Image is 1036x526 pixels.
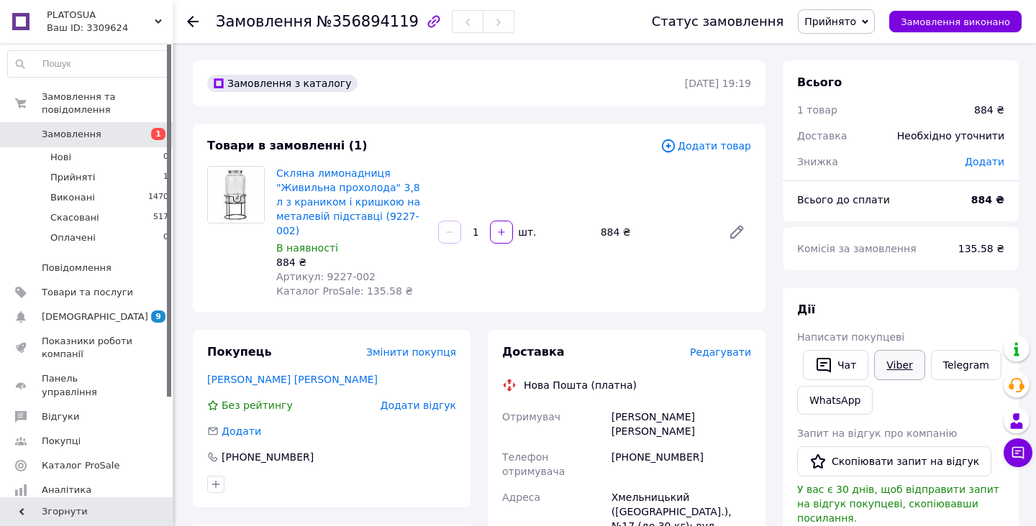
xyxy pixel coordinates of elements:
[502,492,540,503] span: Адреса
[958,243,1004,254] span: 135.58 ₴
[965,156,1004,167] span: Додати
[874,350,924,380] a: Viber
[276,242,338,254] span: В наявності
[207,345,272,359] span: Покупець
[42,286,133,299] span: Товари та послуги
[222,425,261,437] span: Додати
[42,335,133,361] span: Показники роботи компанії
[685,78,751,89] time: [DATE] 19:19
[797,75,842,89] span: Всього
[42,262,112,274] span: Повідомлення
[797,428,957,439] span: Запит на відгук про компанію
[42,410,79,423] span: Відгуки
[609,404,754,444] div: [PERSON_NAME] [PERSON_NAME]
[207,374,378,385] a: [PERSON_NAME] [PERSON_NAME]
[208,167,264,223] img: Скляна лимонадниця "Живильна прохолода" 3,8 л з краником і кришкою на металевій підставці (9227-002)
[42,372,133,398] span: Панель управління
[42,91,173,116] span: Замовлення та повідомлення
[42,435,81,448] span: Покупці
[974,103,1004,117] div: 884 ₴
[803,350,868,380] button: Чат
[276,255,427,269] div: 884 ₴
[381,400,456,411] span: Додати відгук
[366,346,456,358] span: Змінити покупця
[502,451,565,477] span: Телефон отримувача
[502,411,560,423] span: Отримувач
[220,450,315,464] div: [PHONE_NUMBER]
[652,14,784,29] div: Статус замовлення
[42,310,148,323] span: [DEMOGRAPHIC_DATA]
[42,128,101,141] span: Замовлення
[660,138,751,154] span: Додати товар
[502,345,565,359] span: Доставка
[163,151,168,164] span: 0
[520,378,640,392] div: Нова Пошта (платна)
[276,271,376,282] span: Артикул: 9227-002
[187,14,199,29] div: Повернутися назад
[207,139,368,152] span: Товари в замовленні (1)
[722,218,751,246] a: Редагувати
[50,211,99,224] span: Скасовані
[222,400,293,411] span: Без рейтингу
[889,11,1022,32] button: Замовлення виконано
[797,303,815,316] span: Дії
[50,151,71,164] span: Нові
[931,350,1001,380] a: Telegram
[609,444,754,484] div: [PHONE_NUMBER]
[797,331,904,343] span: Написати покупцеві
[889,120,1013,152] div: Необхідно уточнити
[595,222,717,242] div: 884 ₴
[1004,438,1032,467] button: Чат з покупцем
[148,191,168,204] span: 1470
[317,13,419,30] span: №356894119
[276,285,413,297] span: Каталог ProSale: 135.58 ₴
[797,243,917,254] span: Комісія за замовлення
[797,104,837,116] span: 1 товар
[804,16,856,27] span: Прийнято
[50,171,95,184] span: Прийняті
[151,310,165,323] span: 9
[42,484,91,497] span: Аналітика
[514,225,537,239] div: шт.
[797,130,847,142] span: Доставка
[216,13,312,30] span: Замовлення
[797,386,873,415] a: WhatsApp
[42,459,119,472] span: Каталог ProSale
[971,194,1004,206] b: 884 ₴
[901,17,1010,27] span: Замовлення виконано
[797,446,991,476] button: Скопіювати запит на відгук
[797,484,999,524] span: У вас є 30 днів, щоб відправити запит на відгук покупцеві, скопіювавши посилання.
[50,231,96,244] span: Оплачені
[151,128,165,140] span: 1
[207,75,358,92] div: Замовлення з каталогу
[276,167,420,236] a: Скляна лимонадниця "Живильна прохолода" 3,8 л з краником і кришкою на металевій підставці (9227-002)
[50,191,95,204] span: Виконані
[163,171,168,184] span: 1
[153,211,168,224] span: 517
[797,156,838,167] span: Знижка
[797,194,890,206] span: Всього до сплати
[8,51,169,77] input: Пошук
[690,346,751,358] span: Редагувати
[47,22,173,34] div: Ваш ID: 3309624
[163,231,168,244] span: 0
[47,9,155,22] span: PLATOSUA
